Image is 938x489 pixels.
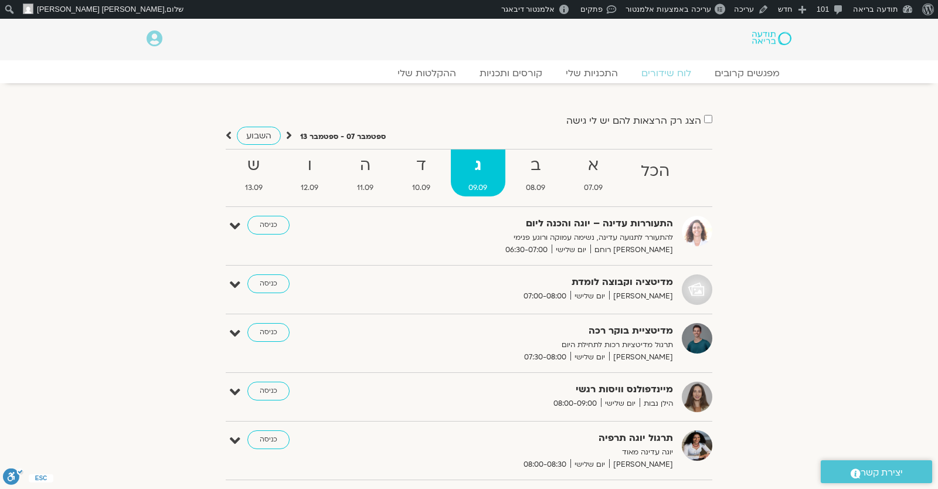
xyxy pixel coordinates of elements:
span: יום שלישי [601,398,640,410]
a: כניסה [247,216,290,235]
strong: הכל [623,158,688,185]
a: ב08.09 [508,150,563,196]
span: 11.09 [339,182,392,194]
span: 08:00-08:30 [519,459,570,471]
span: [PERSON_NAME] רוחם [590,244,673,256]
span: 07:30-08:00 [520,351,570,364]
span: יום שלישי [570,290,609,303]
a: השבוע [237,127,281,145]
strong: ג [451,152,506,179]
span: עריכה באמצעות אלמנטור [626,5,711,13]
a: ג09.09 [451,150,506,196]
span: 09.09 [451,182,506,194]
label: הצג רק הרצאות להם יש לי גישה [566,116,701,126]
a: קורסים ותכניות [468,67,554,79]
a: הכל [623,150,688,196]
strong: א [566,152,621,179]
span: 06:30-07:00 [501,244,552,256]
a: א07.09 [566,150,621,196]
a: ההקלטות שלי [386,67,468,79]
span: יום שלישי [552,244,590,256]
strong: מדיטציית בוקר רכה [386,323,673,339]
a: ד10.09 [394,150,448,196]
strong: ב [508,152,563,179]
span: [PERSON_NAME] [609,351,673,364]
a: ה11.09 [339,150,392,196]
span: 08.09 [508,182,563,194]
a: כניסה [247,323,290,342]
a: יצירת קשר [821,460,932,483]
span: 13.09 [227,182,281,194]
strong: ו [283,152,337,179]
a: כניסה [247,430,290,449]
strong: ד [394,152,448,179]
strong: התעוררות עדינה – יוגה והכנה ליום [386,216,673,232]
strong: ש [227,152,281,179]
strong: ה [339,152,392,179]
span: [PERSON_NAME] [609,290,673,303]
span: 08:00-09:00 [549,398,601,410]
a: התכניות שלי [554,67,630,79]
span: [PERSON_NAME] [PERSON_NAME] [37,5,165,13]
span: יצירת קשר [861,465,903,481]
p: להתעורר לתנועה עדינה, נשימה עמוקה ורוגע פנימי [386,232,673,244]
strong: מיינדפולנס וויסות רגשי [386,382,673,398]
a: מפגשים קרובים [703,67,791,79]
span: יום שלישי [570,351,609,364]
strong: מדיטציה וקבוצה לומדת [386,274,673,290]
p: יוגה עדינה מאוד [386,446,673,459]
p: תרגול מדיטציות רכות לתחילת היום [386,339,673,351]
nav: Menu [147,67,791,79]
a: כניסה [247,274,290,293]
span: 07.09 [566,182,621,194]
p: ספטמבר 07 - ספטמבר 13 [300,131,386,143]
span: 12.09 [283,182,337,194]
a: ש13.09 [227,150,281,196]
a: ו12.09 [283,150,337,196]
a: לוח שידורים [630,67,703,79]
strong: תרגול יוגה תרפיה [386,430,673,446]
span: 07:00-08:00 [519,290,570,303]
span: הילן נבות [640,398,673,410]
span: 10.09 [394,182,448,194]
span: יום שלישי [570,459,609,471]
a: כניסה [247,382,290,400]
span: [PERSON_NAME] [609,459,673,471]
span: השבוע [246,130,271,141]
